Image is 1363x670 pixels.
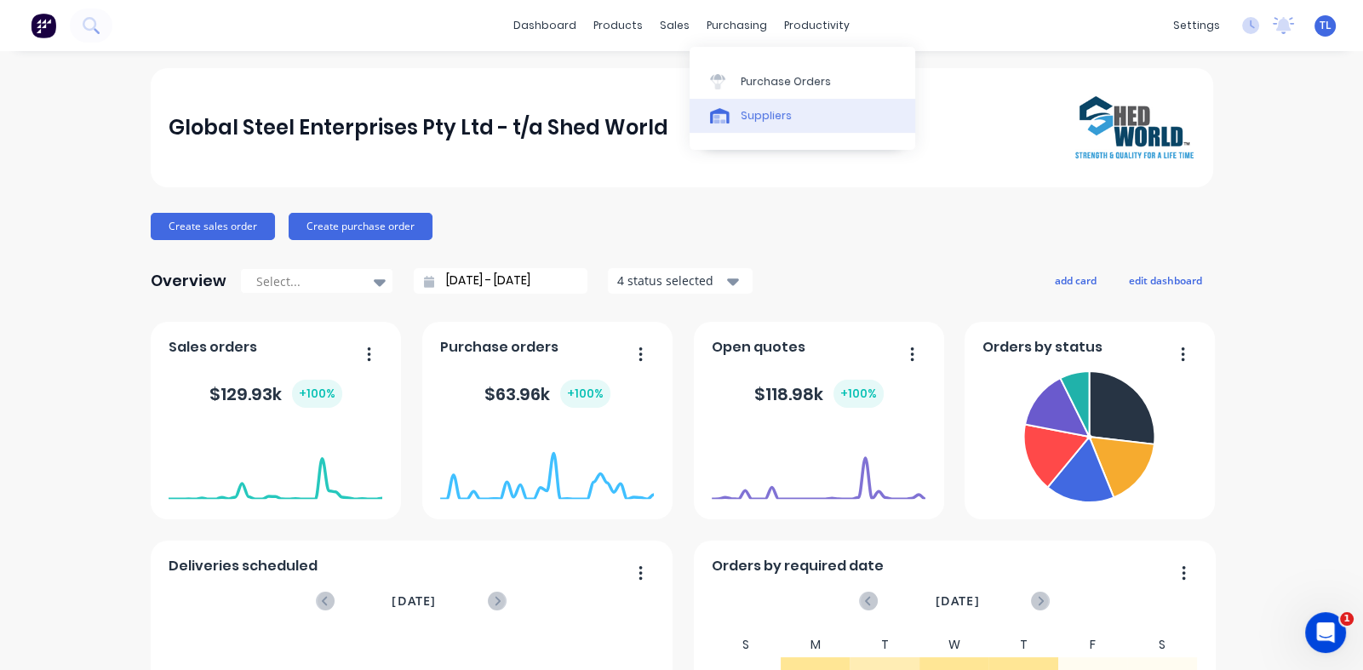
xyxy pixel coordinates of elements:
img: Global Steel Enterprises Pty Ltd - t/a Shed World [1075,96,1194,159]
div: sales [651,13,698,38]
div: Global Steel Enterprises Pty Ltd - t/a Shed World [169,111,668,145]
div: 4 status selected [617,272,724,289]
div: $ 63.96k [484,380,610,408]
div: + 100 % [560,380,610,408]
span: 1 [1340,612,1354,626]
div: W [919,633,989,657]
div: productivity [776,13,858,38]
span: Deliveries scheduled [169,556,318,576]
button: 4 status selected [608,268,753,294]
button: add card [1044,269,1108,291]
div: products [585,13,651,38]
a: Purchase Orders [690,64,915,98]
div: Suppliers [741,108,792,123]
div: $ 129.93k [209,380,342,408]
span: Orders by status [982,337,1102,358]
span: Sales orders [169,337,257,358]
div: S [1127,633,1197,657]
div: S [711,633,781,657]
div: settings [1165,13,1228,38]
a: dashboard [505,13,585,38]
img: Factory [31,13,56,38]
span: [DATE] [935,592,979,610]
div: Overview [151,264,226,298]
button: Create sales order [151,213,275,240]
div: + 100 % [833,380,884,408]
button: edit dashboard [1118,269,1213,291]
div: T [988,633,1058,657]
span: [DATE] [392,592,436,610]
div: F [1058,633,1128,657]
div: $ 118.98k [754,380,884,408]
div: Purchase Orders [741,74,831,89]
span: Purchase orders [440,337,558,358]
div: M [781,633,850,657]
div: T [850,633,919,657]
a: Suppliers [690,99,915,133]
span: Open quotes [712,337,805,358]
button: Create purchase order [289,213,432,240]
iframe: Intercom live chat [1305,612,1346,653]
div: + 100 % [292,380,342,408]
div: purchasing [698,13,776,38]
span: TL [1320,18,1332,33]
